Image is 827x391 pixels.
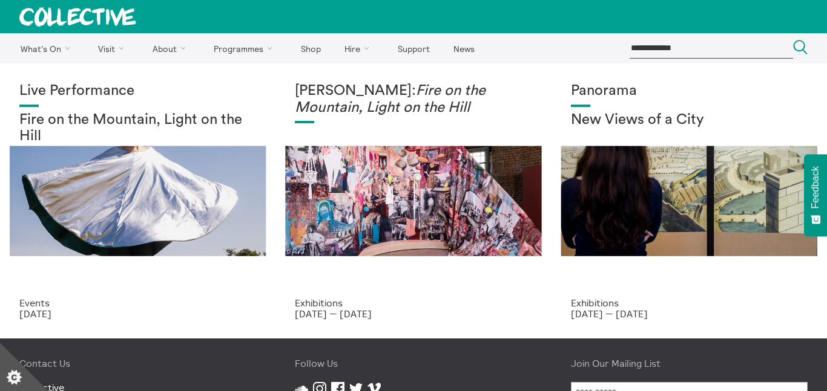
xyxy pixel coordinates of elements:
a: Collective Panorama June 2025 small file 8 Panorama New Views of a City Exhibitions [DATE] — [DATE] [552,63,827,338]
p: Events [19,297,256,308]
a: Programmes [203,33,288,63]
a: Shop [290,33,331,63]
p: Exhibitions [571,297,808,308]
span: Feedback [810,166,821,208]
button: Feedback - Show survey [804,154,827,236]
h2: New Views of a City [571,112,808,129]
h4: Join Our Mailing List [571,358,808,369]
em: Fire on the Mountain, Light on the Hill [295,83,486,115]
a: Visit [88,33,140,63]
p: [DATE] — [DATE] [571,308,808,319]
h1: Live Performance [19,83,256,100]
p: [DATE] [19,308,256,319]
a: Hire [334,33,385,63]
p: [DATE] — [DATE] [295,308,532,319]
a: Photo: Eoin Carey [PERSON_NAME]:Fire on the Mountain, Light on the Hill Exhibitions [DATE] — [DATE] [275,63,551,338]
h4: Follow Us [295,358,532,369]
a: What's On [10,33,85,63]
a: About [142,33,201,63]
h1: Panorama [571,83,808,100]
a: News [443,33,485,63]
p: Exhibitions [295,297,532,308]
a: Support [387,33,440,63]
h4: Contact Us [19,358,256,369]
h2: Fire on the Mountain, Light on the Hill [19,112,256,145]
h1: [PERSON_NAME]: [295,83,532,116]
